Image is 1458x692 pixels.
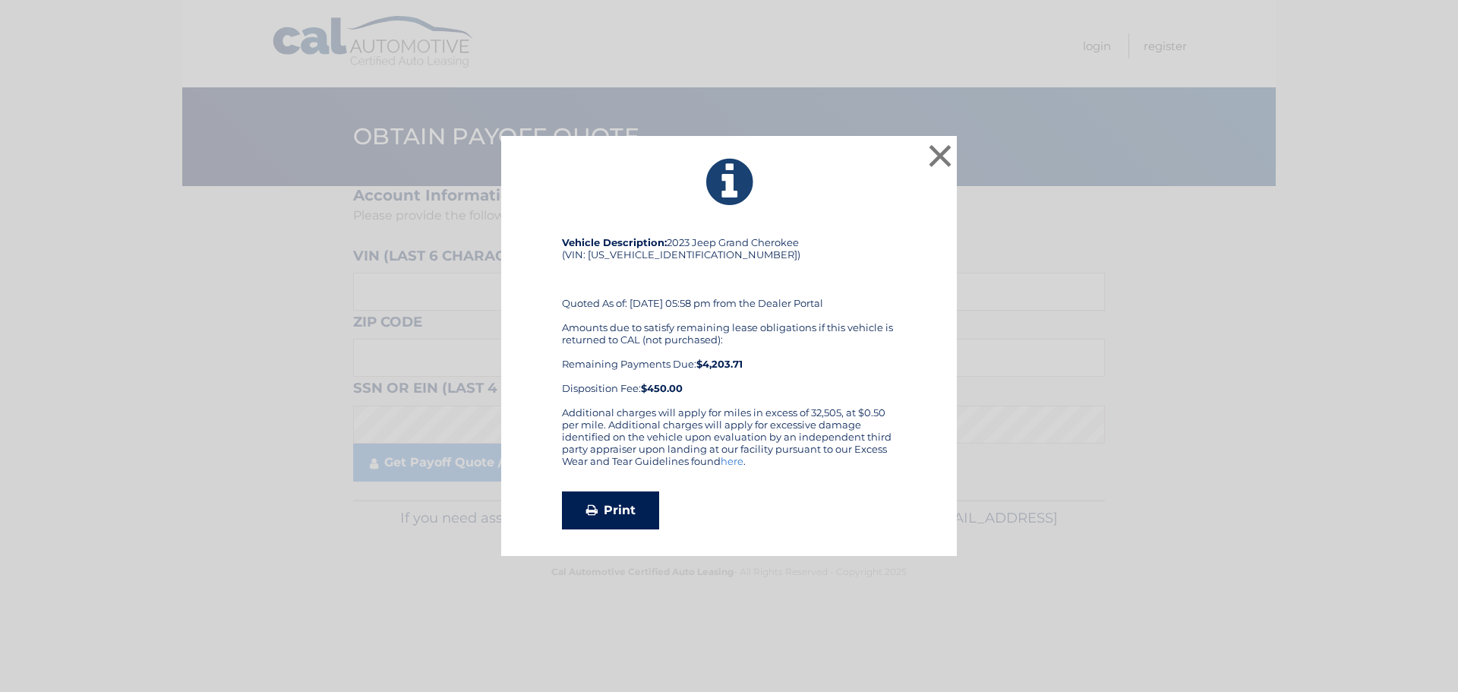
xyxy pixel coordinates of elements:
[562,236,896,406] div: 2023 Jeep Grand Cherokee (VIN: [US_VEHICLE_IDENTIFICATION_NUMBER]) Quoted As of: [DATE] 05:58 pm ...
[562,406,896,479] div: Additional charges will apply for miles in excess of 32,505, at $0.50 per mile. Additional charge...
[562,236,667,248] strong: Vehicle Description:
[696,358,743,370] b: $4,203.71
[925,141,955,171] button: ×
[562,321,896,394] div: Amounts due to satisfy remaining lease obligations if this vehicle is returned to CAL (not purcha...
[641,382,683,394] strong: $450.00
[562,491,659,529] a: Print
[721,455,743,467] a: here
